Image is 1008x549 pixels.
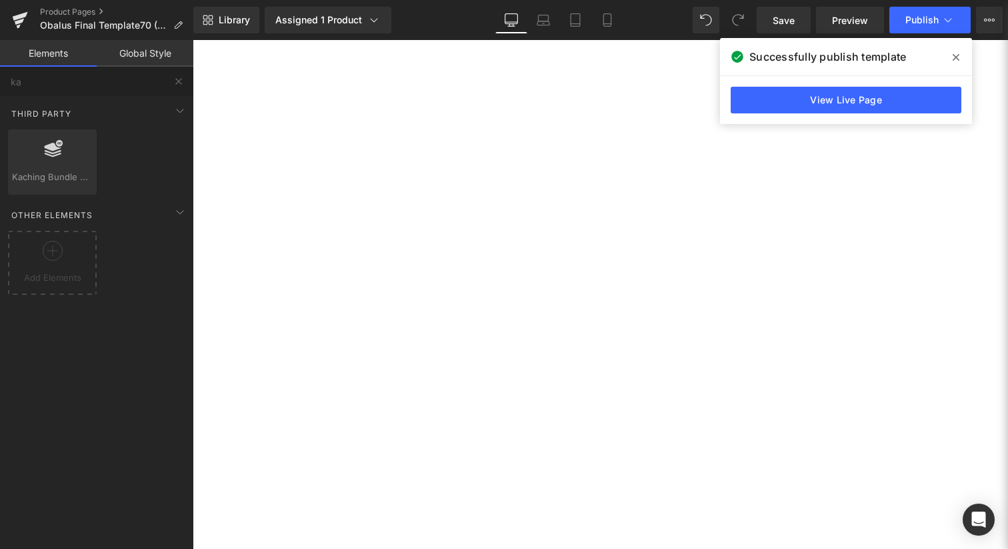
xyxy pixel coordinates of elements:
[10,107,73,120] span: Third Party
[219,14,250,26] span: Library
[591,7,623,33] a: Mobile
[193,7,259,33] a: New Library
[693,7,719,33] button: Undo
[963,504,995,536] div: Open Intercom Messenger
[731,87,961,113] a: View Live Page
[976,7,1003,33] button: More
[495,7,527,33] a: Desktop
[40,7,193,17] a: Product Pages
[11,271,93,285] span: Add Elements
[889,7,971,33] button: Publish
[40,20,168,31] span: Obalus Final Template70 (Avatar 1)
[725,7,751,33] button: Redo
[816,7,884,33] a: Preview
[97,40,193,67] a: Global Style
[10,209,94,221] span: Other Elements
[773,13,795,27] span: Save
[749,49,906,65] span: Successfully publish template
[905,15,939,25] span: Publish
[832,13,868,27] span: Preview
[559,7,591,33] a: Tablet
[275,13,381,27] div: Assigned 1 Product
[527,7,559,33] a: Laptop
[12,170,93,184] span: Kaching Bundle Quantity Breaks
